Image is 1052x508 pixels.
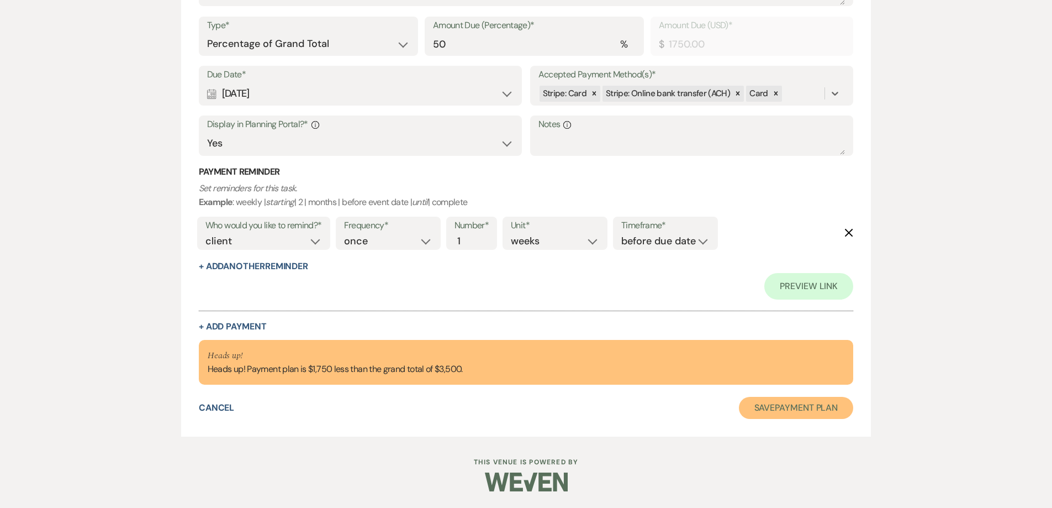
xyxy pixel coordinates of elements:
[485,463,568,501] img: Weven Logo
[659,37,664,52] div: $
[344,218,432,234] label: Frequency*
[207,83,514,104] div: [DATE]
[208,349,463,363] p: Heads up!
[199,196,233,208] b: Example
[606,88,730,99] span: Stripe: Online bank transfer (ACH)
[199,181,854,210] p: : weekly | | 2 | months | before event date | | complete
[412,196,428,208] i: until
[199,322,267,331] button: + Add Payment
[207,67,514,83] label: Due Date*
[433,18,636,34] label: Amount Due (Percentage)*
[207,117,514,133] label: Display in Planning Portal?*
[199,262,308,271] button: + AddAnotherReminder
[266,196,294,208] i: starting
[659,18,845,34] label: Amount Due (USD)*
[199,166,854,178] h3: Payment Reminder
[538,117,845,133] label: Notes
[205,218,322,234] label: Who would you like to remind?*
[208,349,463,376] div: Heads up! Payment plan is $1,750 less than the grand total of $3,500.
[620,37,627,52] div: %
[764,273,853,300] a: Preview Link
[199,182,297,194] i: Set reminders for this task.
[511,218,599,234] label: Unit*
[454,218,489,234] label: Number*
[749,88,768,99] span: Card
[739,397,854,419] button: SavePayment Plan
[621,218,710,234] label: Timeframe*
[207,18,410,34] label: Type*
[199,404,235,412] button: Cancel
[543,88,586,99] span: Stripe: Card
[538,67,845,83] label: Accepted Payment Method(s)*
